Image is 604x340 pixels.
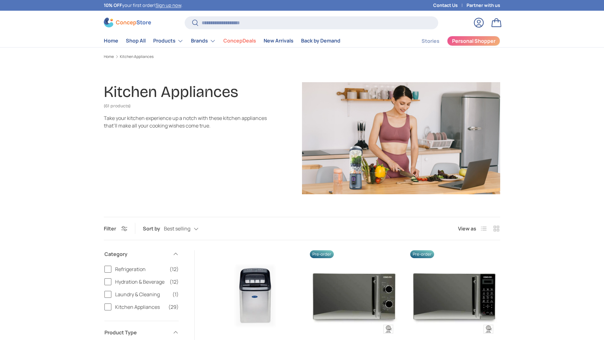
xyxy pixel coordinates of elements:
[302,82,500,194] img: Kitchen Appliances
[149,35,187,47] summary: Products
[458,225,476,232] span: View as
[126,35,146,47] a: Shop All
[452,38,495,43] span: Personal Shopper
[447,36,500,46] a: Personal Shopper
[301,35,340,47] a: Back by Demand
[155,2,181,8] a: Sign up now
[164,223,211,234] button: Best selling
[153,35,183,47] a: Products
[104,250,169,258] span: Category
[191,35,216,47] a: Brands
[170,278,179,286] span: (12)
[422,35,439,47] a: Stories
[104,82,238,101] h1: Kitchen Appliances
[104,114,267,129] div: Take your kitchen experience up a notch with these kitchen appliances that’ll make all your cooki...
[104,18,151,27] img: ConcepStore
[172,291,179,298] span: (1)
[115,265,166,273] span: Refrigeration
[410,250,434,258] span: Pre-order
[433,2,467,9] a: Contact Us
[170,265,179,273] span: (12)
[104,54,500,59] nav: Breadcrumbs
[104,2,122,8] strong: 10% OFF
[104,2,182,9] p: your first order! .
[104,225,116,232] span: Filter
[104,329,169,336] span: Product Type
[406,35,500,47] nav: Secondary
[310,250,334,258] span: Pre-order
[115,291,169,298] span: Laundry & Cleaning
[223,35,256,47] a: ConcepDeals
[467,2,500,9] a: Partner with us
[104,35,118,47] a: Home
[164,226,190,232] span: Best selling
[104,35,340,47] nav: Primary
[115,303,165,311] span: Kitchen Appliances
[264,35,294,47] a: New Arrivals
[104,243,179,265] summary: Category
[115,278,166,286] span: Hydration & Beverage
[104,103,131,109] span: (61 products)
[104,55,114,59] a: Home
[120,55,154,59] a: Kitchen Appliances
[187,35,220,47] summary: Brands
[168,303,179,311] span: (29)
[143,225,164,232] label: Sort by
[104,225,127,232] button: Filter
